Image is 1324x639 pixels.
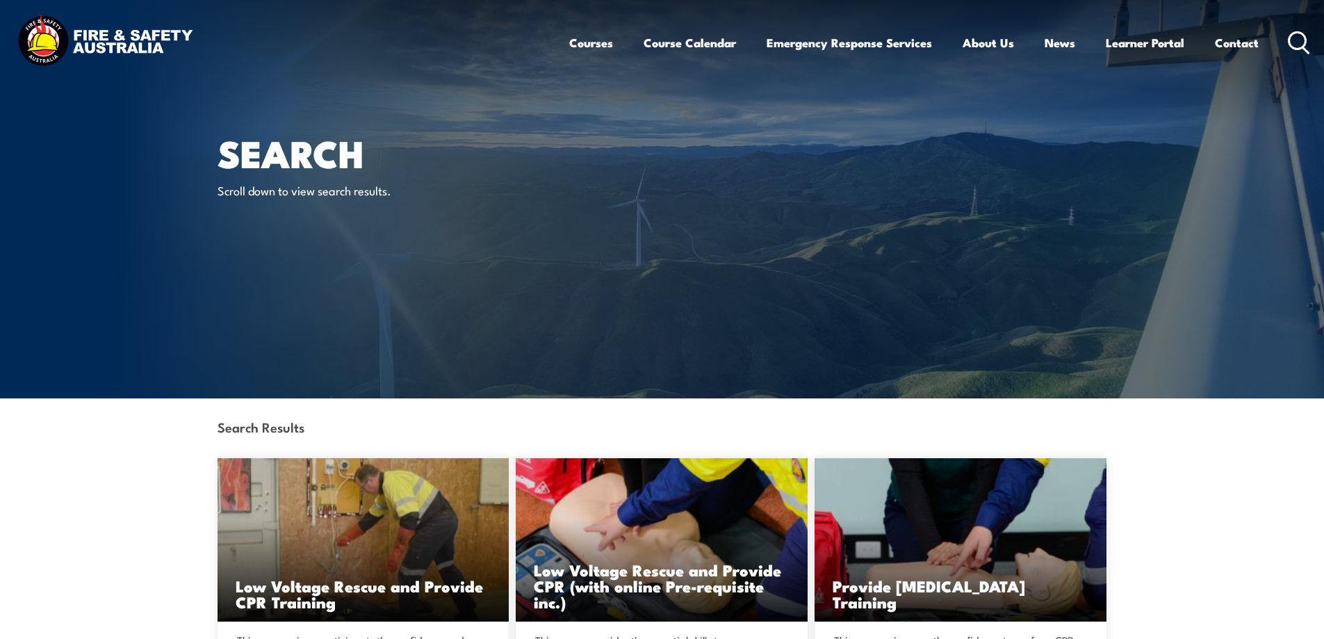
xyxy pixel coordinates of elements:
img: Low Voltage Rescue and Provide CPR [218,458,509,622]
strong: Search Results [218,417,304,436]
a: Learner Portal [1106,24,1184,61]
p: Scroll down to view search results. [218,182,471,198]
a: Provide [MEDICAL_DATA] Training [815,458,1106,622]
a: Courses [569,24,613,61]
h3: Low Voltage Rescue and Provide CPR (with online Pre-requisite inc.) [534,562,790,610]
a: Emergency Response Services [767,24,932,61]
a: About Us [963,24,1014,61]
h3: Provide [MEDICAL_DATA] Training [833,578,1088,610]
a: News [1045,24,1075,61]
a: Low Voltage Rescue and Provide CPR Training [218,458,509,622]
img: Low Voltage Rescue and Provide CPR (with online Pre-requisite inc.) [516,458,808,622]
h3: Low Voltage Rescue and Provide CPR Training [236,578,491,610]
a: Contact [1215,24,1259,61]
h1: Search [218,136,561,169]
a: Course Calendar [644,24,736,61]
img: Provide Cardiopulmonary Resuscitation Training [815,458,1106,622]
